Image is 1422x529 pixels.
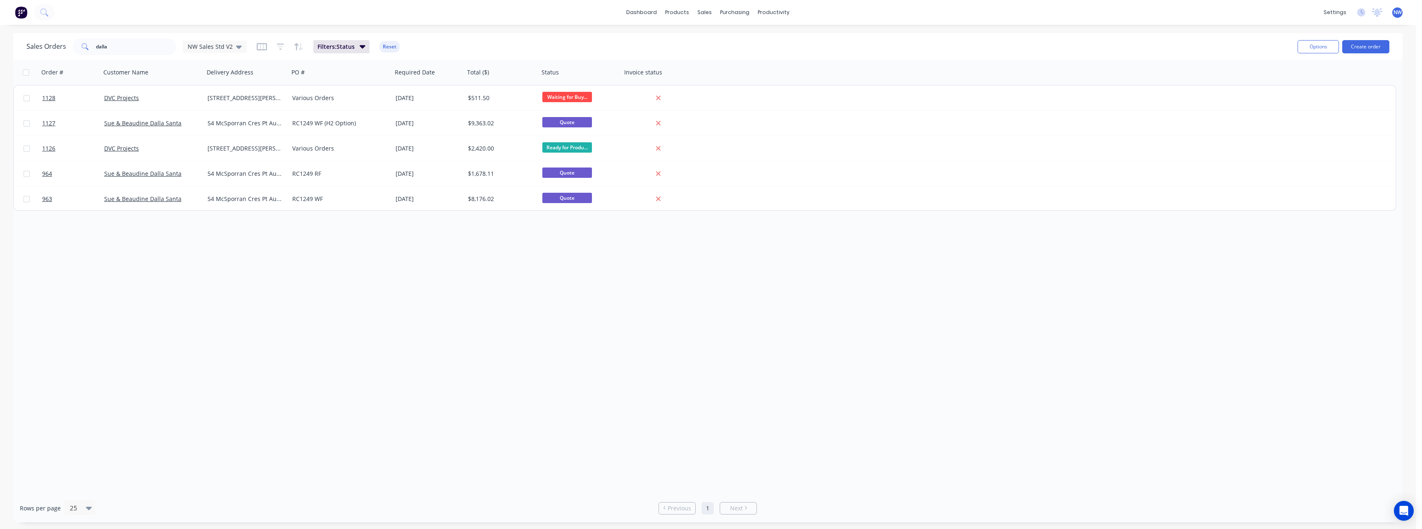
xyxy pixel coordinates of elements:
[26,43,66,50] h1: Sales Orders
[42,144,55,153] span: 1126
[292,119,384,127] div: RC1249 WF (H2 Option)
[396,119,461,127] div: [DATE]
[1394,501,1414,521] div: Open Intercom Messenger
[104,94,139,102] a: DVC Projects
[1393,9,1402,16] span: NW
[542,142,592,153] span: Ready for Produ...
[292,144,384,153] div: Various Orders
[96,38,177,55] input: Search...
[42,94,55,102] span: 1128
[42,170,52,178] span: 964
[468,195,532,203] div: $8,176.02
[208,195,282,203] div: 54 McSporran Cres Pt Augusta
[468,119,532,127] div: $9,363.02
[42,136,104,161] a: 1126
[207,68,253,77] div: Delivery Address
[661,6,693,19] div: products
[42,119,55,127] span: 1127
[292,195,384,203] div: RC1249 WF
[468,144,532,153] div: $2,420.00
[42,86,104,110] a: 1128
[1298,40,1339,53] button: Options
[1342,40,1389,53] button: Create order
[468,170,532,178] div: $1,678.11
[103,68,148,77] div: Customer Name
[655,502,760,515] ul: Pagination
[292,94,384,102] div: Various Orders
[542,68,559,77] div: Status
[104,170,181,177] a: Sue & Beaudine Dalla Santa
[15,6,27,19] img: Factory
[395,68,435,77] div: Required Date
[468,94,532,102] div: $511.50
[542,168,592,178] span: Quote
[208,144,282,153] div: [STREET_ADDRESS][PERSON_NAME]
[42,195,52,203] span: 963
[668,504,691,512] span: Previous
[104,144,139,152] a: DVC Projects
[396,144,461,153] div: [DATE]
[467,68,489,77] div: Total ($)
[754,6,794,19] div: productivity
[41,68,63,77] div: Order #
[730,504,743,512] span: Next
[104,195,181,203] a: Sue & Beaudine Dalla Santa
[1319,6,1350,19] div: settings
[624,68,662,77] div: Invoice status
[396,94,461,102] div: [DATE]
[208,119,282,127] div: 54 McSporran Cres Pt Augusta
[291,68,305,77] div: PO #
[42,111,104,136] a: 1127
[313,40,370,53] button: Filters:Status
[542,92,592,102] span: Waiting for Buy...
[292,170,384,178] div: RC1249 RF
[104,119,181,127] a: Sue & Beaudine Dalla Santa
[396,195,461,203] div: [DATE]
[208,170,282,178] div: 54 McSporran Cres Pt Augusta
[42,161,104,186] a: 964
[42,187,104,211] a: 963
[542,193,592,203] span: Quote
[188,42,233,51] span: NW Sales Std V2
[622,6,661,19] a: dashboard
[659,504,695,512] a: Previous page
[208,94,282,102] div: [STREET_ADDRESS][PERSON_NAME]
[542,117,592,127] span: Quote
[317,43,355,51] span: Filters: Status
[720,504,756,512] a: Next page
[701,502,714,515] a: Page 1 is your current page
[379,41,400,53] button: Reset
[716,6,754,19] div: purchasing
[20,504,61,512] span: Rows per page
[396,170,461,178] div: [DATE]
[693,6,716,19] div: sales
